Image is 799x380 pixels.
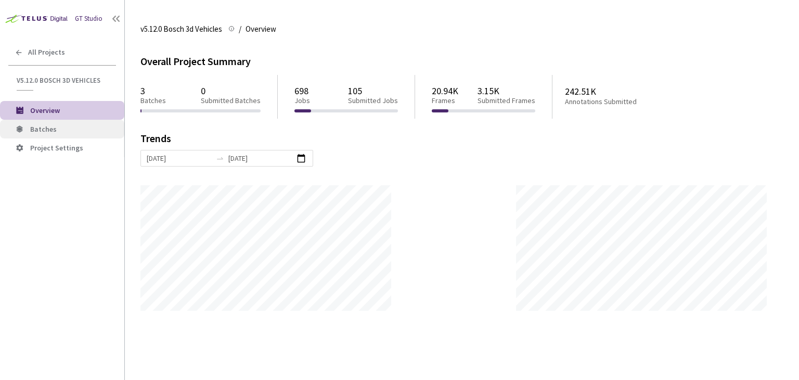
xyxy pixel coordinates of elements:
span: All Projects [28,48,65,57]
div: GT Studio [75,14,102,24]
p: Frames [432,96,458,105]
p: 20.94K [432,85,458,96]
span: v5.12.0 Bosch 3d Vehicles [140,23,222,35]
p: 0 [201,85,261,96]
p: 242.51K [565,86,677,97]
input: Start date [147,153,212,164]
li: / [239,23,241,35]
span: swap-right [216,154,224,162]
p: 105 [348,85,398,96]
span: Project Settings [30,143,83,153]
p: Batches [140,96,166,105]
input: End date [228,153,293,164]
p: Submitted Jobs [348,96,398,105]
div: Overall Project Summary [140,54,783,69]
p: Annotations Submitted [565,97,677,106]
p: 698 [294,85,310,96]
span: Overview [246,23,276,35]
p: Submitted Frames [478,96,535,105]
span: Batches [30,124,57,134]
p: 3.15K [478,85,535,96]
span: to [216,154,224,162]
p: 3 [140,85,166,96]
div: Trends [140,133,769,150]
span: v5.12.0 Bosch 3d Vehicles [17,76,110,85]
p: Submitted Batches [201,96,261,105]
span: Overview [30,106,60,115]
p: Jobs [294,96,310,105]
